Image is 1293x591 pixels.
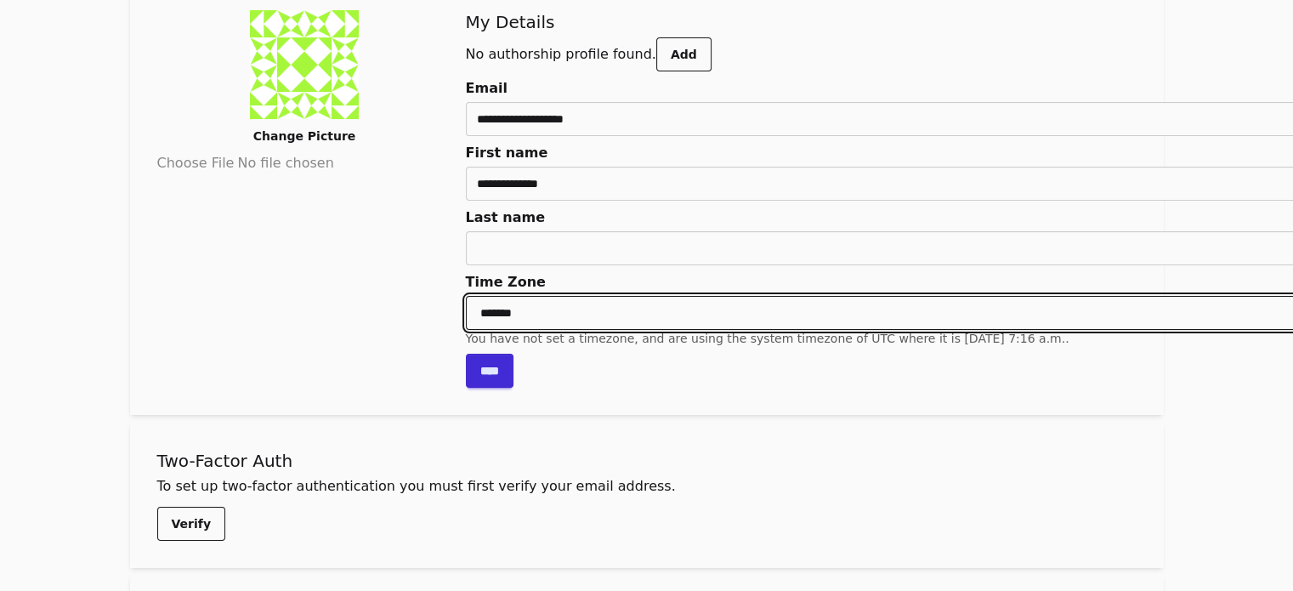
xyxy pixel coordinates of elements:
a: Change Picture [239,119,370,153]
a: Add [656,37,712,71]
h2: Two-Factor Auth [157,449,1137,473]
img: 3cdf709d14e58e5ed48b570ba1b16d8b [250,10,359,119]
p: To set up two-factor authentication you must first verify your email address. [157,476,1137,497]
a: Verify [157,507,225,541]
